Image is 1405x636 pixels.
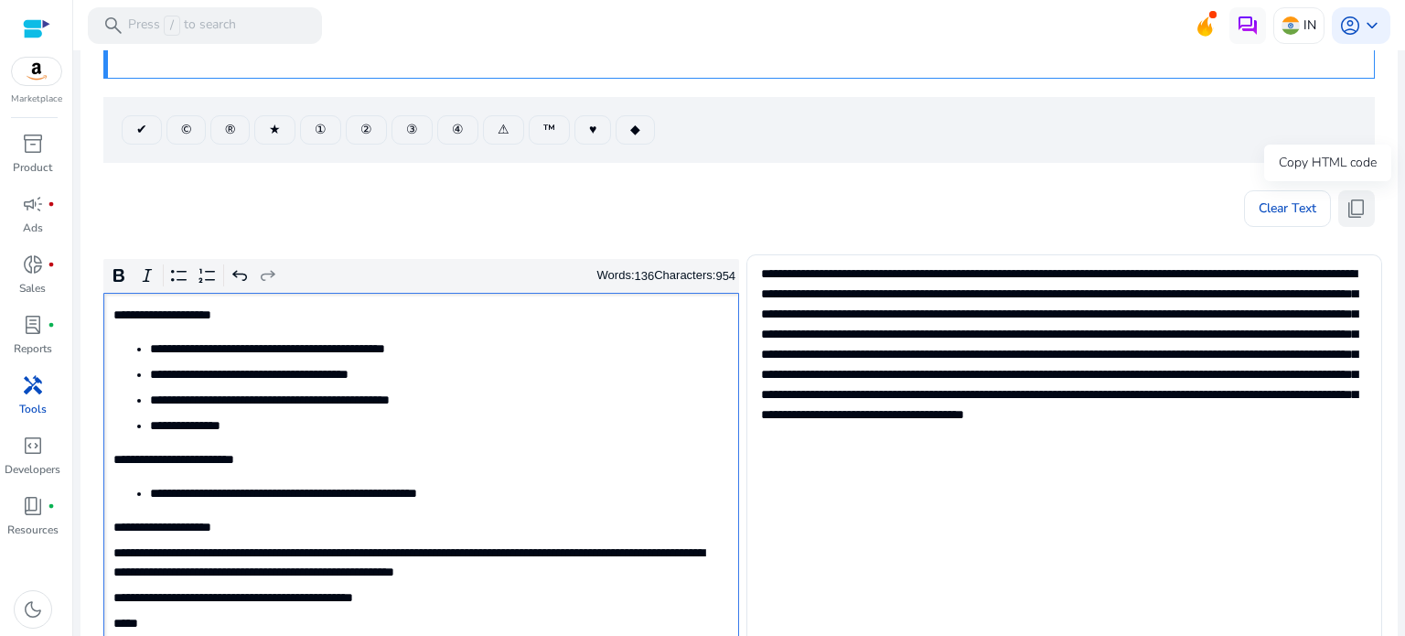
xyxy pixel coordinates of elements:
p: Developers [5,461,60,478]
button: © [166,115,206,145]
span: handyman [22,374,44,396]
span: ① [315,120,327,139]
span: ★ [269,120,281,139]
span: ✔ [136,120,147,139]
button: ③ [391,115,433,145]
button: ② [346,115,387,145]
span: / [164,16,180,36]
span: search [102,15,124,37]
span: © [181,120,191,139]
p: Ads [23,220,43,236]
div: Words: Characters: [597,264,736,287]
span: fiber_manual_record [48,502,55,510]
span: fiber_manual_record [48,200,55,208]
span: donut_small [22,253,44,275]
span: lab_profile [22,314,44,336]
span: fiber_manual_record [48,321,55,329]
button: ✔ [122,115,162,145]
p: Reports [14,340,52,357]
span: ⚠ [498,120,509,139]
span: ② [360,120,372,139]
span: account_circle [1339,15,1361,37]
span: keyboard_arrow_down [1361,15,1383,37]
img: amazon.svg [12,58,61,85]
p: Press to search [128,16,236,36]
button: ★ [254,115,295,145]
span: fiber_manual_record [48,261,55,268]
button: ① [300,115,341,145]
p: Marketplace [11,92,62,106]
span: content_copy [1346,198,1367,220]
button: ⚠ [483,115,524,145]
label: 954 [715,269,735,283]
button: Clear Text [1244,190,1331,227]
span: book_4 [22,495,44,517]
button: ™ [529,115,570,145]
p: IN [1303,9,1316,41]
span: campaign [22,193,44,215]
span: ® [225,120,235,139]
button: ④ [437,115,478,145]
button: ® [210,115,250,145]
div: Editor toolbar [103,259,739,294]
label: 136 [635,269,655,283]
button: ♥ [574,115,611,145]
p: Product [13,159,52,176]
span: ◆ [630,120,640,139]
span: ③ [406,120,418,139]
span: ♥ [589,120,596,139]
button: content_copy [1338,190,1375,227]
p: Sales [19,280,46,296]
p: Tools [19,401,47,417]
button: ◆ [616,115,655,145]
span: code_blocks [22,435,44,457]
div: Copy HTML code [1264,145,1391,181]
span: ④ [452,120,464,139]
span: ™ [543,120,555,139]
p: Resources [7,522,59,538]
span: inventory_2 [22,133,44,155]
img: in.svg [1282,16,1300,35]
span: Clear Text [1259,190,1316,227]
span: dark_mode [22,598,44,620]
